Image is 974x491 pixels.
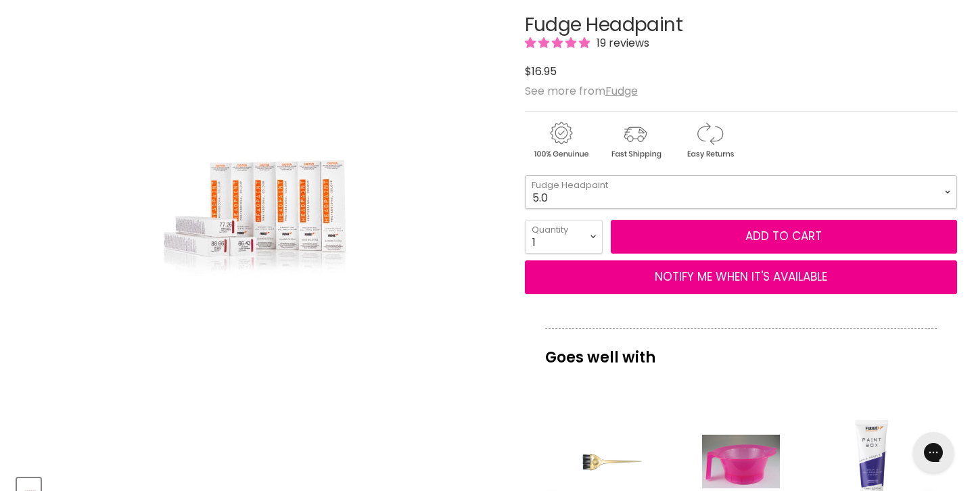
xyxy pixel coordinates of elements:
[611,220,957,254] button: Add to cart
[599,120,671,161] img: shipping.gif
[674,120,745,161] img: returns.gif
[525,260,957,294] button: NOTIFY ME WHEN IT'S AVAILABLE
[605,83,638,99] a: Fudge
[525,15,957,36] h1: Fudge Headpaint
[545,328,937,373] p: Goes well with
[525,220,603,254] select: Quantity
[906,427,960,477] iframe: Gorgias live chat messenger
[593,35,649,51] span: 19 reviews
[525,120,597,161] img: genuine.gif
[137,40,381,405] img: Fudge Headpaint
[525,83,638,99] span: See more from
[525,35,593,51] span: 4.89 stars
[525,64,557,79] span: $16.95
